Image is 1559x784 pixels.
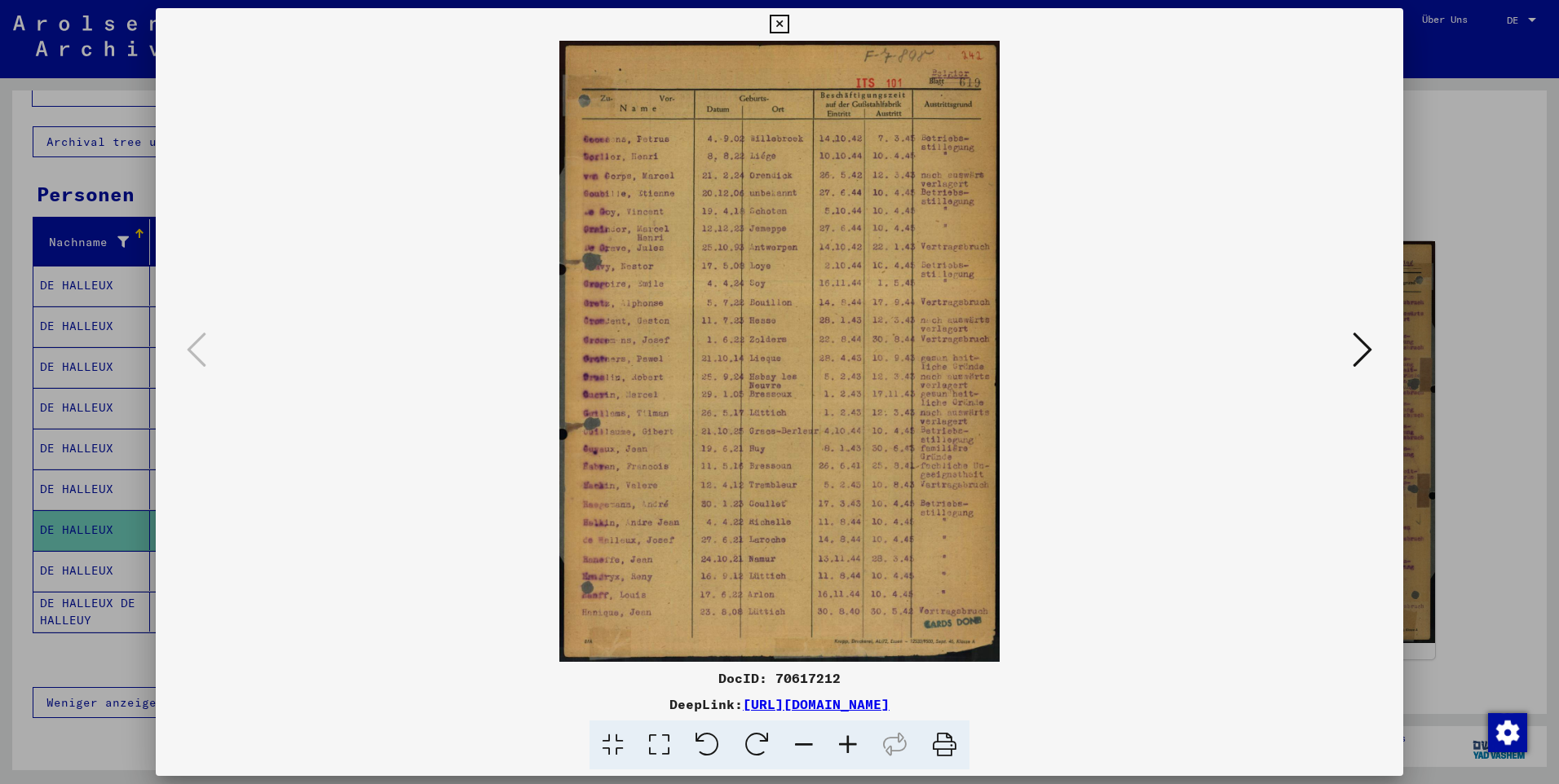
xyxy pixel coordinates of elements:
a: [URL][DOMAIN_NAME] [743,696,890,712]
img: 001.jpg [211,41,1348,662]
div: Zustimmung ändern [1487,712,1526,751]
div: DocID: 70617212 [156,668,1403,688]
img: Zustimmung ändern [1488,713,1527,752]
div: DeepLink: [156,694,1403,714]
